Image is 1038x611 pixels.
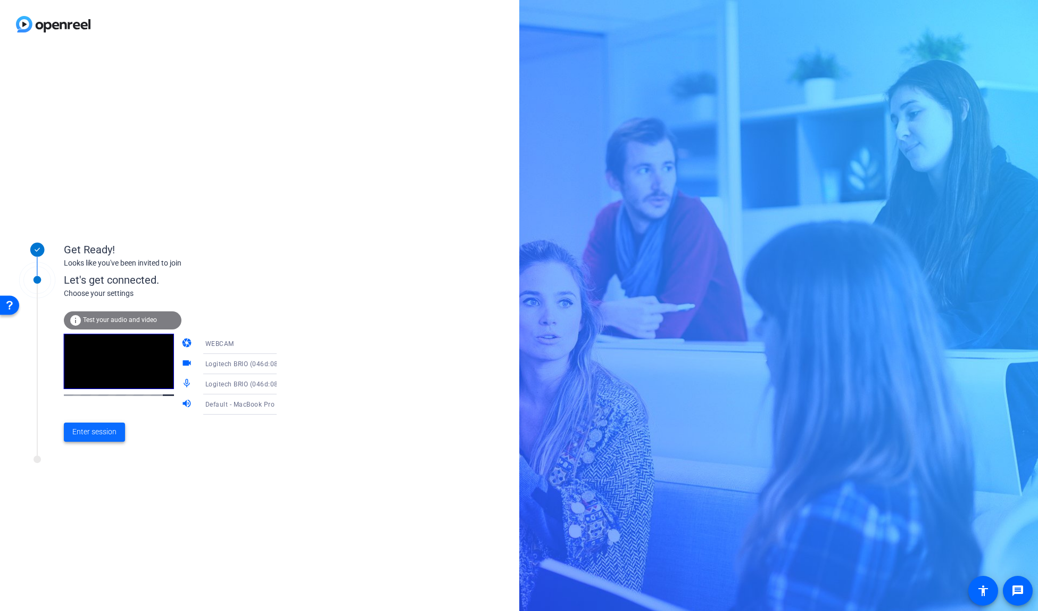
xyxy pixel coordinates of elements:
mat-icon: camera [181,337,194,350]
span: Default - MacBook Pro Speakers (Built-in) [205,400,334,408]
div: Let's get connected. [64,272,298,288]
span: WEBCAM [205,340,234,348]
div: Get Ready! [64,242,277,258]
mat-icon: accessibility [977,584,990,597]
div: Looks like you've been invited to join [64,258,277,269]
button: Enter session [64,423,125,442]
span: Test your audio and video [83,316,157,324]
mat-icon: info [69,314,82,327]
span: Enter session [72,426,117,437]
mat-icon: volume_up [181,398,194,411]
mat-icon: message [1011,584,1024,597]
span: Logitech BRIO (046d:085e) [205,379,288,388]
div: Choose your settings [64,288,298,299]
mat-icon: videocam [181,358,194,370]
mat-icon: mic_none [181,378,194,391]
span: Logitech BRIO (046d:085e) [205,359,288,368]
